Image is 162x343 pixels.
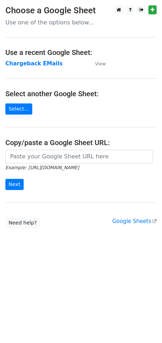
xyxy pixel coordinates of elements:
a: Select... [5,103,32,115]
small: View [95,61,106,66]
a: Chargeback EMails [5,60,63,67]
h4: Select another Google Sheet: [5,89,157,98]
input: Next [5,179,24,190]
a: Google Sheets [112,218,157,224]
a: Need help? [5,217,40,228]
h4: Copy/paste a Google Sheet URL: [5,138,157,147]
small: Example: [URL][DOMAIN_NAME] [5,165,79,170]
h4: Use a recent Google Sheet: [5,48,157,57]
a: View [88,60,106,67]
input: Paste your Google Sheet URL here [5,150,153,163]
p: Use one of the options below... [5,19,157,26]
h3: Choose a Google Sheet [5,5,157,16]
